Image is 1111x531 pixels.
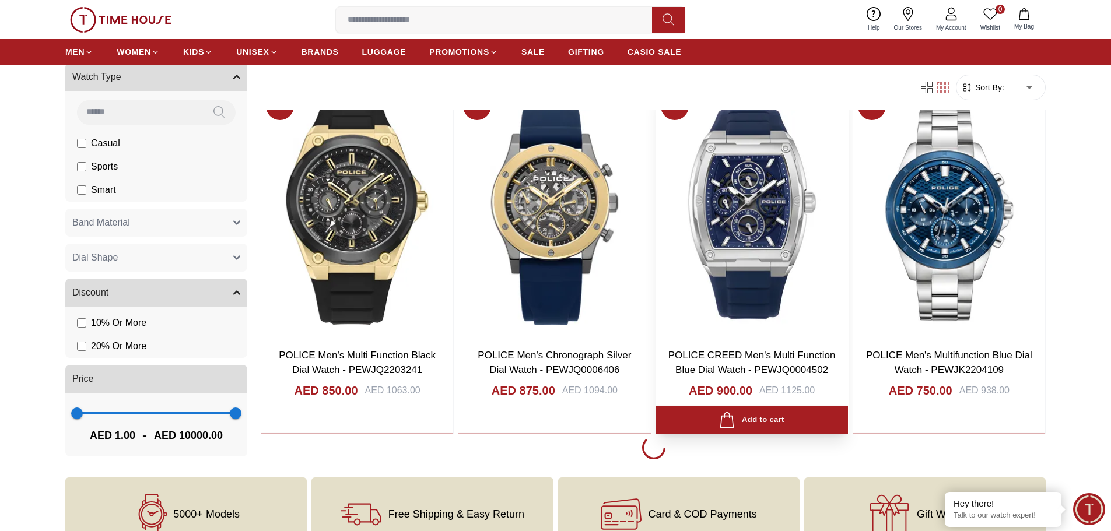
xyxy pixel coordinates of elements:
[302,46,339,58] span: BRANDS
[183,46,204,58] span: KIDS
[628,46,682,58] span: CASIO SALE
[562,384,618,398] div: AED 1094.00
[302,41,339,62] a: BRANDS
[236,46,269,58] span: UNISEX
[261,87,453,338] img: POLICE Men's Multi Function Black Dial Watch - PEWJQ2203241
[478,350,631,376] a: POLICE Men's Chronograph Silver Dial Watch - PEWJQ0006406
[973,82,1004,93] span: Sort By:
[1010,22,1039,31] span: My Bag
[91,136,120,150] span: Casual
[70,7,171,33] img: ...
[65,209,247,237] button: Band Material
[759,384,815,398] div: AED 1125.00
[976,23,1005,32] span: Wishlist
[689,382,752,399] h4: AED 900.00
[91,339,146,353] span: 20 % Or More
[861,5,887,34] a: Help
[72,216,130,230] span: Band Material
[183,41,213,62] a: KIDS
[996,5,1005,14] span: 0
[362,41,406,62] a: LUGGAGE
[365,384,420,398] div: AED 1063.00
[429,41,498,62] a: PROMOTIONS
[77,185,86,195] input: Smart
[866,350,1032,376] a: POLICE Men's Multifunction Blue Dial Watch - PEWJK2204109
[91,183,116,197] span: Smart
[889,23,927,32] span: Our Stores
[65,279,247,307] button: Discount
[628,41,682,62] a: CASIO SALE
[917,508,981,520] span: Gift Wrapping
[521,46,545,58] span: SALE
[568,41,604,62] a: GIFTING
[656,87,848,338] img: POLICE CREED Men's Multi Function Blue Dial Watch - PEWJQ0004502
[77,342,86,351] input: 20% Or More
[429,46,489,58] span: PROMOTIONS
[236,41,278,62] a: UNISEX
[91,316,146,330] span: 10 % Or More
[135,426,154,445] span: -
[719,412,784,428] div: Add to cart
[458,87,650,338] img: POLICE Men's Chronograph Silver Dial Watch - PEWJQ0006406
[65,46,85,58] span: MEN
[931,23,971,32] span: My Account
[154,427,223,444] span: AED 10000.00
[521,41,545,62] a: SALE
[72,372,93,386] span: Price
[649,508,757,520] span: Card & COD Payments
[388,508,524,520] span: Free Shipping & Easy Return
[117,41,160,62] a: WOMEN
[72,251,118,265] span: Dial Shape
[1007,6,1041,33] button: My Bag
[72,286,108,300] span: Discount
[954,511,1053,521] p: Talk to our watch expert!
[77,139,86,148] input: Casual
[77,162,86,171] input: Sports
[173,508,240,520] span: 5000+ Models
[568,46,604,58] span: GIFTING
[362,46,406,58] span: LUGGAGE
[889,382,952,399] h4: AED 750.00
[90,427,135,444] span: AED 1.00
[973,5,1007,34] a: 0Wishlist
[77,318,86,328] input: 10% Or More
[91,160,118,174] span: Sports
[887,5,929,34] a: Our Stores
[65,41,93,62] a: MEN
[72,70,121,84] span: Watch Type
[959,384,1010,398] div: AED 938.00
[65,365,247,393] button: Price
[853,87,1045,338] img: POLICE Men's Multifunction Blue Dial Watch - PEWJK2204109
[279,350,436,376] a: POLICE Men's Multi Function Black Dial Watch - PEWJQ2203241
[954,498,1053,509] div: Hey there!
[668,350,836,376] a: POLICE CREED Men's Multi Function Blue Dial Watch - PEWJQ0004502
[863,23,885,32] span: Help
[117,46,151,58] span: WOMEN
[492,382,555,399] h4: AED 875.00
[65,244,247,272] button: Dial Shape
[961,82,1004,93] button: Sort By:
[656,406,848,434] button: Add to cart
[1073,493,1105,525] div: Chat Widget
[65,63,247,91] button: Watch Type
[295,382,358,399] h4: AED 850.00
